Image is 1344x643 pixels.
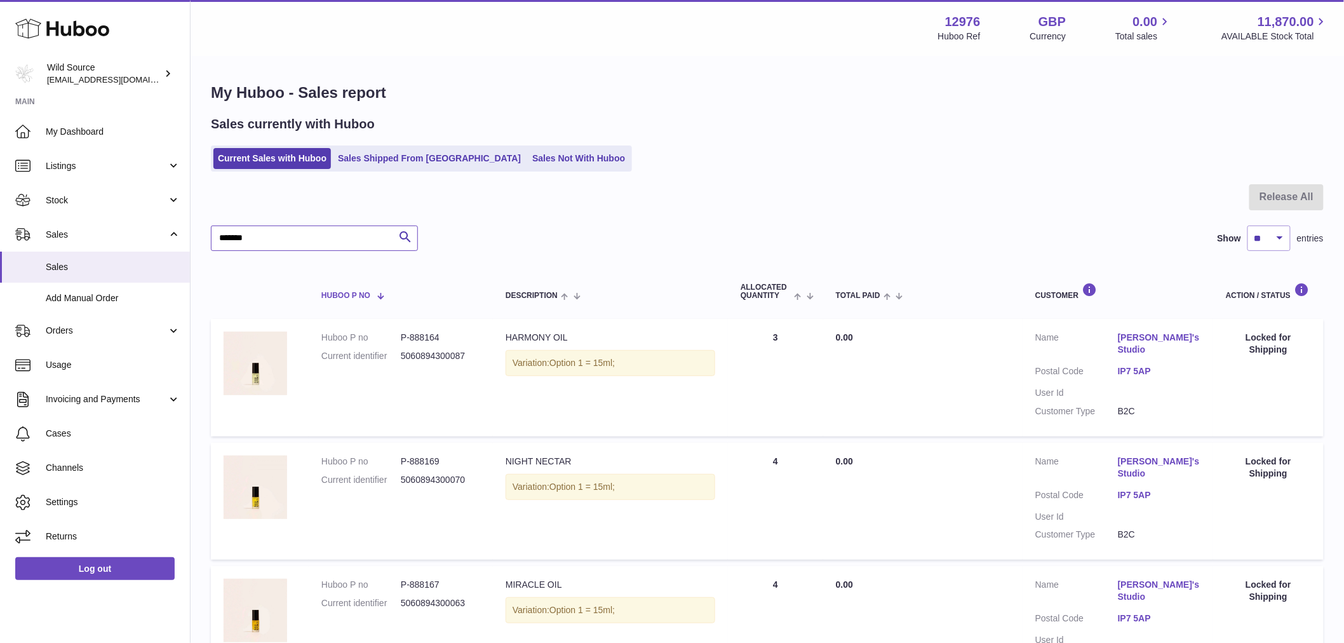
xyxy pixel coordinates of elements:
dd: B2C [1118,405,1200,417]
span: 0.00 [1133,13,1158,30]
div: Customer [1035,283,1200,300]
span: 0.00 [836,332,853,342]
label: Show [1218,233,1241,245]
span: Returns [46,531,180,543]
a: 0.00 Total sales [1115,13,1172,43]
dt: Postal Code [1035,489,1118,504]
dt: Postal Code [1035,613,1118,628]
span: [EMAIL_ADDRESS][DOMAIN_NAME] [47,74,187,85]
div: Action / Status [1226,283,1311,300]
h1: My Huboo - Sales report [211,83,1324,103]
img: internalAdmin-12976@internal.huboo.com [15,64,34,83]
div: Variation: [506,597,715,623]
span: Option 1 = 15ml; [549,358,615,368]
dt: Postal Code [1035,365,1118,381]
div: Variation: [506,350,715,376]
img: 129761728037603.jpeg [224,456,287,519]
dd: P-888169 [401,456,480,468]
dt: Current identifier [321,474,401,486]
dt: Name [1035,456,1118,483]
div: Locked for Shipping [1226,456,1311,480]
a: Sales Shipped From [GEOGRAPHIC_DATA] [333,148,525,169]
dd: B2C [1118,529,1200,541]
div: Variation: [506,474,715,500]
div: Locked for Shipping [1226,579,1311,603]
dd: 5060894300063 [401,597,480,609]
img: 129761728038844.jpeg [224,332,287,395]
dt: Name [1035,332,1118,359]
a: [PERSON_NAME]'s Studio [1118,456,1200,480]
span: Invoicing and Payments [46,393,167,405]
span: Option 1 = 15ml; [549,482,615,492]
span: Cases [46,428,180,440]
span: Listings [46,160,167,172]
dd: P-888164 [401,332,480,344]
h2: Sales currently with Huboo [211,116,375,133]
div: NIGHT NECTAR [506,456,715,468]
span: entries [1297,233,1324,245]
div: Currency [1030,30,1066,43]
a: 11,870.00 AVAILABLE Stock Total [1221,13,1329,43]
img: 129761728038043.jpeg [224,579,287,642]
a: Sales Not With Huboo [528,148,629,169]
dt: Huboo P no [321,456,401,468]
span: Settings [46,496,180,508]
span: Option 1 = 15ml; [549,605,615,615]
dd: P-888167 [401,579,480,591]
div: Wild Source [47,62,161,86]
span: Sales [46,229,167,241]
strong: GBP [1038,13,1066,30]
dt: User Id [1035,387,1118,399]
dt: Customer Type [1035,529,1118,541]
span: 11,870.00 [1258,13,1314,30]
span: 0.00 [836,579,853,590]
span: Channels [46,462,180,474]
span: Total sales [1115,30,1172,43]
strong: 12976 [945,13,981,30]
dt: Current identifier [321,597,401,609]
a: [PERSON_NAME]'s Studio [1118,332,1200,356]
dt: Customer Type [1035,405,1118,417]
a: IP7 5AP [1118,613,1200,625]
dd: 5060894300087 [401,350,480,362]
span: Description [506,292,558,300]
div: Huboo Ref [938,30,981,43]
div: MIRACLE OIL [506,579,715,591]
dt: Huboo P no [321,332,401,344]
span: My Dashboard [46,126,180,138]
a: [PERSON_NAME]'s Studio [1118,579,1200,603]
span: Sales [46,261,180,273]
td: 3 [728,319,823,436]
dt: Current identifier [321,350,401,362]
a: Current Sales with Huboo [213,148,331,169]
dt: Name [1035,579,1118,606]
span: ALLOCATED Quantity [741,283,791,300]
a: IP7 5AP [1118,489,1200,501]
dd: 5060894300070 [401,474,480,486]
div: Locked for Shipping [1226,332,1311,356]
a: IP7 5AP [1118,365,1200,377]
dt: User Id [1035,511,1118,523]
span: Stock [46,194,167,206]
a: Log out [15,557,175,580]
dt: Huboo P no [321,579,401,591]
span: Huboo P no [321,292,370,300]
span: AVAILABLE Stock Total [1221,30,1329,43]
div: HARMONY OIL [506,332,715,344]
td: 4 [728,443,823,560]
span: 0.00 [836,456,853,466]
span: Usage [46,359,180,371]
span: Total paid [836,292,880,300]
span: Add Manual Order [46,292,180,304]
span: Orders [46,325,167,337]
